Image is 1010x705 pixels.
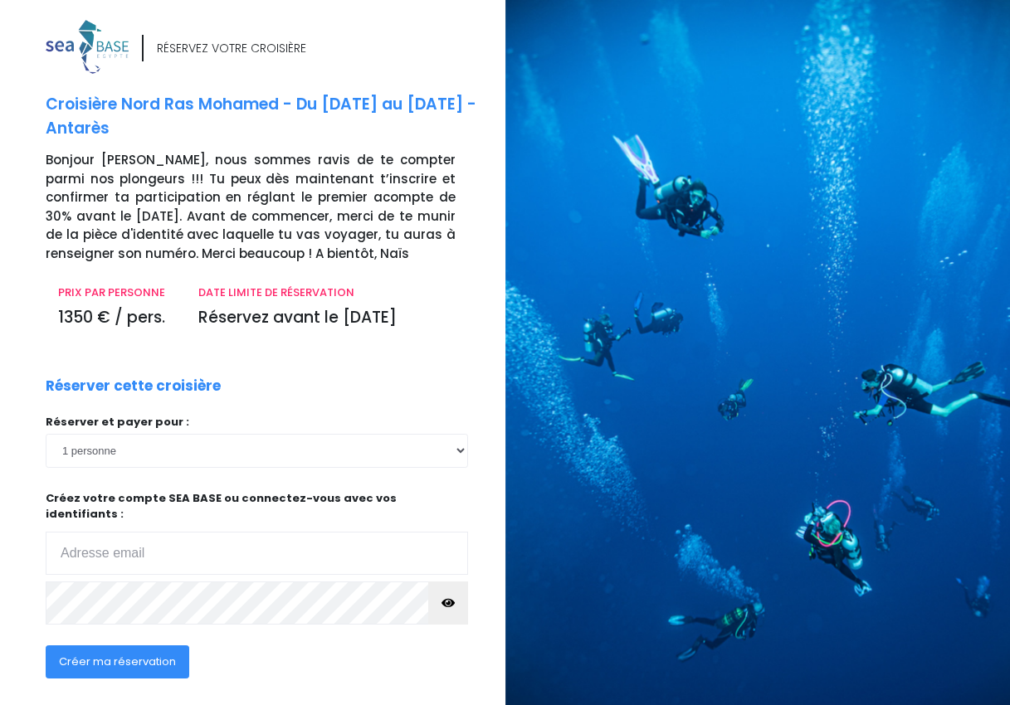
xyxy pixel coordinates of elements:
p: PRIX PAR PERSONNE [58,284,173,301]
p: Réserver cette croisière [46,376,221,397]
div: RÉSERVEZ VOTRE CROISIÈRE [157,40,306,57]
p: Réservez avant le [DATE] [198,306,455,330]
img: logo_color1.png [46,20,129,74]
button: Créer ma réservation [46,645,189,678]
p: Croisière Nord Ras Mohamed - Du [DATE] au [DATE] - Antarès [46,93,493,140]
p: Réserver et payer pour : [46,414,468,430]
span: Créer ma réservation [59,654,176,669]
p: Créez votre compte SEA BASE ou connectez-vous avec vos identifiants : [46,490,468,575]
p: DATE LIMITE DE RÉSERVATION [198,284,455,301]
p: 1350 € / pers. [58,306,173,330]
input: Adresse email [46,532,468,575]
p: Bonjour [PERSON_NAME], nous sommes ravis de te compter parmi nos plongeurs !!! Tu peux dès mainte... [46,151,493,263]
